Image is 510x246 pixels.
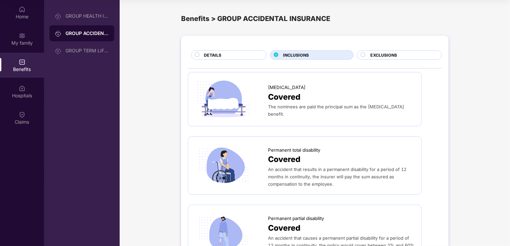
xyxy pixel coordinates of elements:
div: GROUP HEALTH INSURANCE [66,13,109,19]
span: EXCLUSIONS [371,52,397,58]
span: Permanent total disability [268,147,320,154]
img: svg+xml;base64,PHN2ZyB3aWR0aD0iMjAiIGhlaWdodD0iMjAiIHZpZXdCb3g9IjAgMCAyMCAyMCIgZmlsbD0ibm9uZSIgeG... [55,13,61,20]
span: Permanent partial disability [268,215,324,222]
div: GROUP ACCIDENTAL INSURANCE [66,30,109,37]
div: Benefits > GROUP ACCIDENTAL INSURANCE [181,13,449,24]
img: svg+xml;base64,PHN2ZyBpZD0iSG9zcGl0YWxzIiB4bWxucz0iaHR0cDovL3d3dy53My5vcmcvMjAwMC9zdmciIHdpZHRoPS... [19,85,25,92]
img: svg+xml;base64,PHN2ZyB3aWR0aD0iMjAiIGhlaWdodD0iMjAiIHZpZXdCb3g9IjAgMCAyMCAyMCIgZmlsbD0ibm9uZSIgeG... [19,32,25,39]
img: svg+xml;base64,PHN2ZyBpZD0iQ2xhaW0iIHhtbG5zPSJodHRwOi8vd3d3LnczLm9yZy8yMDAwL3N2ZyIgd2lkdGg9IjIwIi... [19,111,25,118]
img: svg+xml;base64,PHN2ZyB3aWR0aD0iMjAiIGhlaWdodD0iMjAiIHZpZXdCb3g9IjAgMCAyMCAyMCIgZmlsbD0ibm9uZSIgeG... [55,48,61,54]
span: Covered [268,91,300,103]
span: INCLUSIONS [283,52,309,58]
span: Covered [268,153,300,166]
img: icon [195,79,253,119]
span: An accident that results in a permanent disability for a period of 12 months in continuity, the i... [268,167,406,187]
div: GROUP TERM LIFE INSURANCE [66,48,109,53]
img: svg+xml;base64,PHN2ZyB3aWR0aD0iMjAiIGhlaWdodD0iMjAiIHZpZXdCb3g9IjAgMCAyMCAyMCIgZmlsbD0ibm9uZSIgeG... [55,30,61,37]
img: svg+xml;base64,PHN2ZyBpZD0iSG9tZSIgeG1sbnM9Imh0dHA6Ly93d3cudzMub3JnLzIwMDAvc3ZnIiB3aWR0aD0iMjAiIG... [19,6,25,13]
span: [MEDICAL_DATA] [268,84,305,91]
span: Covered [268,222,300,234]
span: DETAILS [204,52,221,58]
img: svg+xml;base64,PHN2ZyBpZD0iQmVuZWZpdHMiIHhtbG5zPSJodHRwOi8vd3d3LnczLm9yZy8yMDAwL3N2ZyIgd2lkdGg9Ij... [19,59,25,65]
span: The nominees are paid the principal sum as the [MEDICAL_DATA] benefit. [268,104,404,117]
img: icon [195,145,253,185]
